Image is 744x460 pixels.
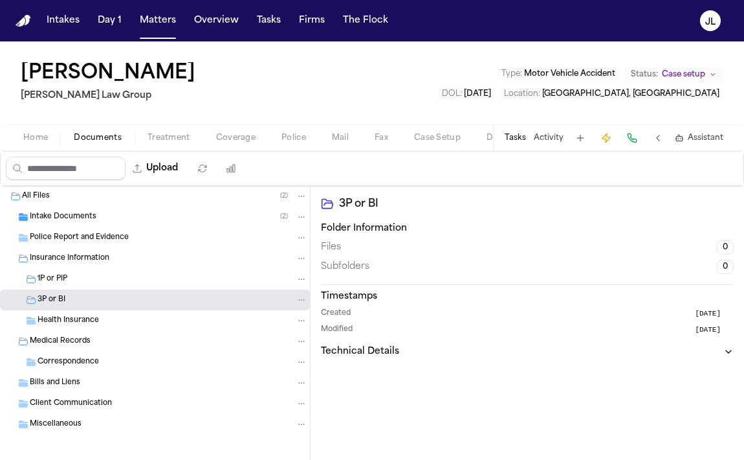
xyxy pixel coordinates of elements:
span: Treatment [148,133,190,143]
span: Documents [74,133,122,143]
button: Edit DOL: 2025-07-19 [438,87,495,100]
button: Activity [534,133,563,143]
span: Files [321,241,341,254]
h3: Folder Information [321,222,734,235]
span: Modified [321,325,353,336]
span: [DATE] [695,308,721,319]
input: Search files [6,157,126,180]
a: Home [16,15,31,27]
button: Add Task [571,129,589,147]
h2: [PERSON_NAME] Law Group [21,88,201,104]
span: [DATE] [695,325,721,336]
span: Demand [487,133,521,143]
h3: Timestamps [321,290,734,303]
h1: [PERSON_NAME] [21,62,195,86]
span: Case Setup [414,133,461,143]
span: Client Communication [30,398,112,409]
button: Make a Call [623,129,641,147]
img: Finch Logo [16,15,31,27]
span: 3P or BI [38,295,65,306]
span: Medical Records [30,336,91,347]
span: ( 2 ) [280,213,288,220]
button: Create Immediate Task [597,129,615,147]
button: Technical Details [321,345,734,358]
button: [DATE] [695,308,734,319]
span: Location : [504,90,540,98]
button: Tasks [505,133,526,143]
span: DOL : [442,90,462,98]
span: Status: [631,69,658,80]
button: Overview [189,9,244,32]
span: Police Report and Evidence [30,233,129,244]
span: Insurance Information [30,253,109,264]
span: [GEOGRAPHIC_DATA], [GEOGRAPHIC_DATA] [542,90,719,98]
span: All Files [22,191,50,202]
span: Police [281,133,306,143]
h3: Technical Details [321,345,399,358]
button: Firms [294,9,330,32]
span: Intake Documents [30,212,96,223]
button: Matters [135,9,181,32]
button: Change status from Case setup [624,67,723,82]
button: Edit matter name [21,62,195,86]
span: Coverage [216,133,256,143]
button: Upload [126,157,186,180]
span: ( 2 ) [280,192,288,200]
span: Bills and Liens [30,378,80,389]
span: [DATE] [464,90,491,98]
button: Day 1 [93,9,127,32]
button: Assistant [675,133,723,143]
button: [DATE] [695,325,734,336]
button: Intakes [41,9,85,32]
button: Edit Location: Pittsburgh, PA [500,87,723,100]
h2: 3P or BI [339,196,734,212]
span: 0 [717,240,734,255]
button: The Flock [338,9,393,32]
span: 0 [717,260,734,274]
span: Type : [501,70,522,78]
button: Tasks [252,9,286,32]
span: Fax [375,133,388,143]
span: Health Insurance [38,316,99,327]
span: Created [321,308,351,319]
span: Mail [332,133,349,143]
span: Home [23,133,48,143]
span: Subfolders [321,260,369,273]
span: Assistant [688,133,723,143]
span: Motor Vehicle Accident [524,70,615,78]
span: 1P or PIP [38,274,67,285]
span: Case setup [662,69,705,80]
button: Edit Type: Motor Vehicle Accident [498,67,619,80]
span: Miscellaneous [30,419,82,430]
span: Correspondence [38,357,99,368]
